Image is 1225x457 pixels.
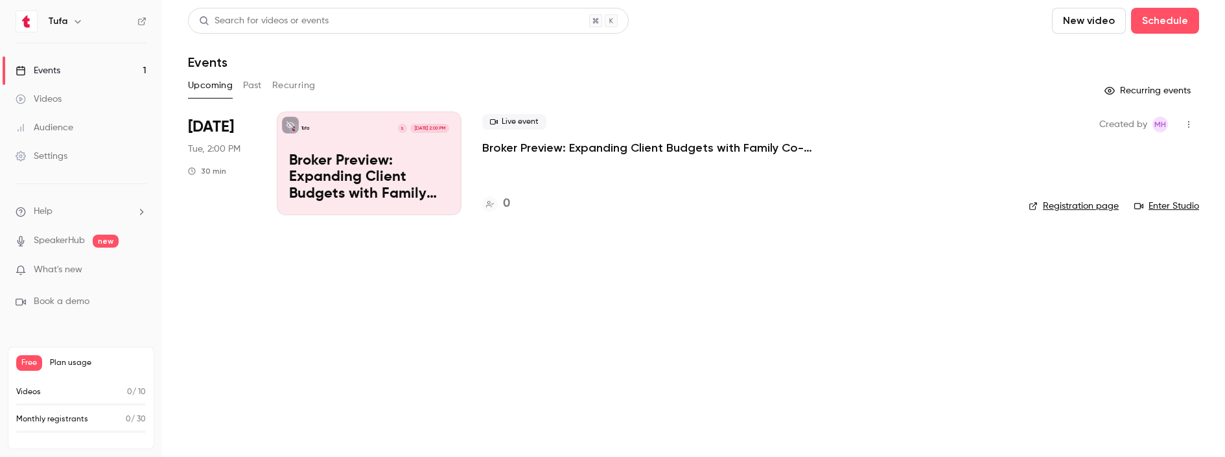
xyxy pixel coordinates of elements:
div: 30 min [188,166,226,176]
h1: Events [188,54,227,70]
span: Live event [482,114,546,130]
span: Book a demo [34,295,89,309]
span: Free [16,355,42,371]
span: [DATE] 2:00 PM [410,124,449,133]
span: Matt Hasten [1152,117,1168,132]
button: Recurring events [1099,80,1199,101]
button: Recurring [272,75,316,96]
div: Videos [16,93,62,106]
div: Audience [16,121,73,134]
p: Broker Preview: Expanding Client Budgets with Family Co-Investments [289,153,449,203]
a: 0 [482,195,510,213]
p: Tufa [301,125,309,132]
span: What's new [34,263,82,277]
span: MH [1154,117,1166,132]
span: Tue, 2:00 PM [188,143,240,156]
a: Registration page [1029,200,1119,213]
a: Broker Preview: Expanding Client Budgets with Family Co-InvestmentsTufaS[DATE] 2:00 PMBroker Prev... [277,111,461,215]
span: 0 [126,416,131,423]
li: help-dropdown-opener [16,205,146,218]
div: S [397,123,408,134]
p: Monthly registrants [16,414,88,425]
button: Upcoming [188,75,233,96]
p: / 10 [127,386,146,398]
div: Events [16,64,60,77]
a: Broker Preview: Expanding Client Budgets with Family Co-Investments [482,140,871,156]
img: Tufa [16,11,37,32]
span: Help [34,205,52,218]
span: new [93,235,119,248]
button: Past [243,75,262,96]
span: Created by [1099,117,1147,132]
span: Plan usage [50,358,146,368]
button: Schedule [1131,8,1199,34]
span: [DATE] [188,117,234,137]
iframe: Noticeable Trigger [131,264,146,276]
button: New video [1052,8,1126,34]
p: / 30 [126,414,146,425]
div: Settings [16,150,67,163]
a: Enter Studio [1134,200,1199,213]
h6: Tufa [48,15,67,28]
p: Videos [16,386,41,398]
a: SpeakerHub [34,234,85,248]
div: Sep 16 Tue, 11:00 AM (America/Los Angeles) [188,111,256,215]
h4: 0 [503,195,510,213]
div: Search for videos or events [199,14,329,28]
span: 0 [127,388,132,396]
